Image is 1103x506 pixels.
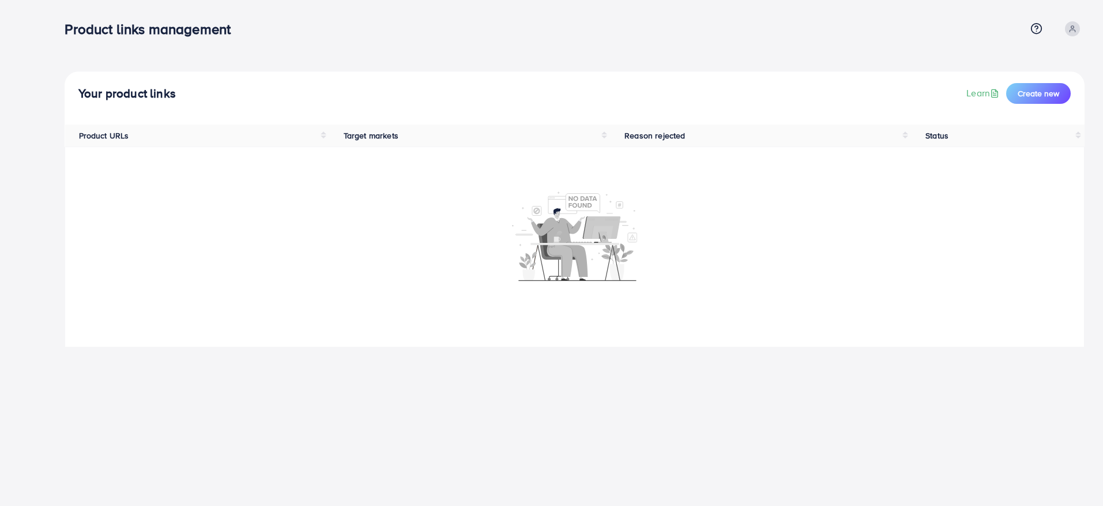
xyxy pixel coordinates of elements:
span: Create new [1018,88,1059,99]
h4: Your product links [78,87,176,101]
h3: Product links management [65,21,240,38]
span: Status [925,130,948,141]
a: Learn [966,87,1002,100]
span: Reason rejected [624,130,685,141]
button: Create new [1006,83,1071,104]
span: Target markets [344,130,398,141]
img: No account [512,190,638,281]
span: Product URLs [79,130,129,141]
